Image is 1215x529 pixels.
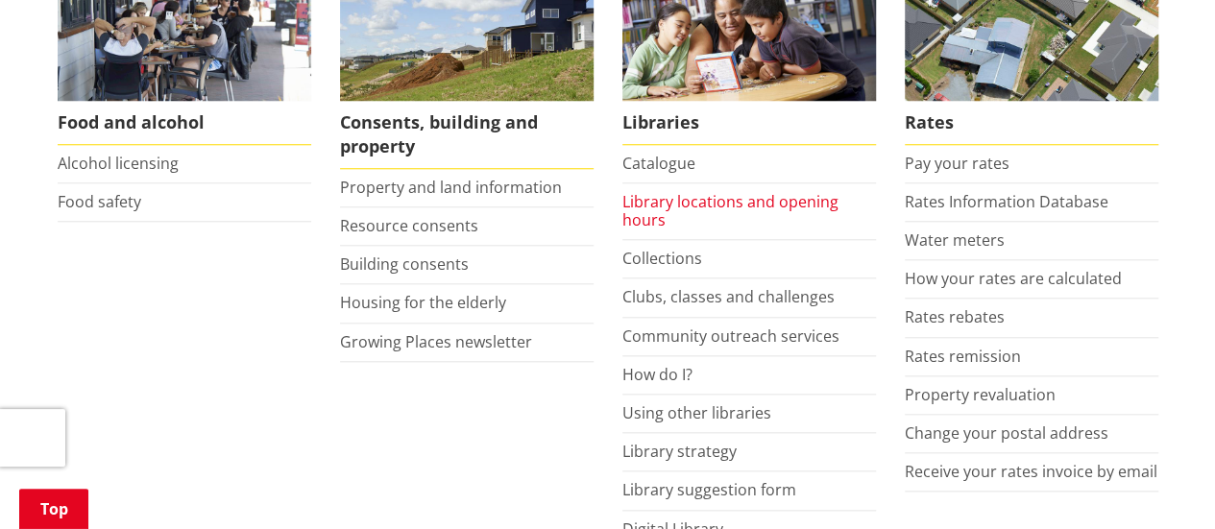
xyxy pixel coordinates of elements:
[905,422,1108,444] a: Change your postal address
[340,177,562,198] a: Property and land information
[622,479,796,500] a: Library suggestion form
[622,364,693,385] a: How do I?
[905,346,1021,367] a: Rates remission
[905,229,1005,251] a: Water meters
[340,292,506,313] a: Housing for the elderly
[622,101,876,145] span: Libraries
[58,101,311,145] span: Food and alcohol
[622,248,702,269] a: Collections
[622,441,737,462] a: Library strategy
[340,101,594,169] span: Consents, building and property
[622,191,838,230] a: Library locations and opening hours
[905,461,1157,482] a: Receive your rates invoice by email
[340,215,478,236] a: Resource consents
[905,191,1108,212] a: Rates Information Database
[905,306,1005,327] a: Rates rebates
[622,325,839,347] a: Community outreach services
[340,331,532,352] a: Growing Places newsletter
[905,153,1009,174] a: Pay your rates
[58,153,179,174] a: Alcohol licensing
[622,286,835,307] a: Clubs, classes and challenges
[905,268,1122,289] a: How your rates are calculated
[905,384,1056,405] a: Property revaluation
[58,191,141,212] a: Food safety
[905,101,1158,145] span: Rates
[340,253,469,275] a: Building consents
[1127,448,1196,517] iframe: Messenger Launcher
[19,489,88,529] a: Top
[622,153,695,174] a: Catalogue
[622,402,771,423] a: Using other libraries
